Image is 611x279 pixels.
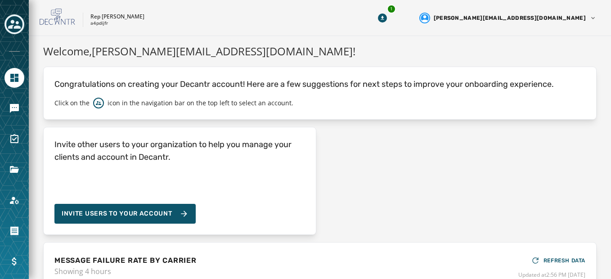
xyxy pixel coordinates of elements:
[4,129,24,149] a: Navigate to Surveys
[54,99,90,108] p: Click on the
[416,9,600,27] button: User settings
[43,43,597,59] h1: Welcome, [PERSON_NAME][EMAIL_ADDRESS][DOMAIN_NAME] !
[4,190,24,210] a: Navigate to Account
[108,99,293,108] p: icon in the navigation bar on the top left to select an account.
[54,255,197,266] h4: MESSAGE FAILURE RATE BY CARRIER
[544,257,585,264] span: REFRESH DATA
[518,271,585,279] span: Updated at 2:56 PM [DATE]
[374,10,391,26] button: Download Menu
[4,68,24,88] a: Navigate to Home
[531,253,585,268] button: REFRESH DATA
[90,20,108,27] p: a4pdijfr
[4,221,24,241] a: Navigate to Orders
[387,4,396,13] div: 1
[62,209,172,218] span: Invite Users to your account
[4,14,24,34] button: Toggle account select drawer
[4,160,24,180] a: Navigate to Files
[54,138,305,163] h4: Invite other users to your organization to help you manage your clients and account in Decantr.
[54,78,585,90] p: Congratulations on creating your Decantr account! Here are a few suggestions for next steps to im...
[4,99,24,118] a: Navigate to Messaging
[90,13,144,20] p: Rep [PERSON_NAME]
[434,14,586,22] span: [PERSON_NAME][EMAIL_ADDRESS][DOMAIN_NAME]
[54,204,196,224] button: Invite Users to your account
[54,266,197,277] span: Showing 4 hours
[4,252,24,271] a: Navigate to Billing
